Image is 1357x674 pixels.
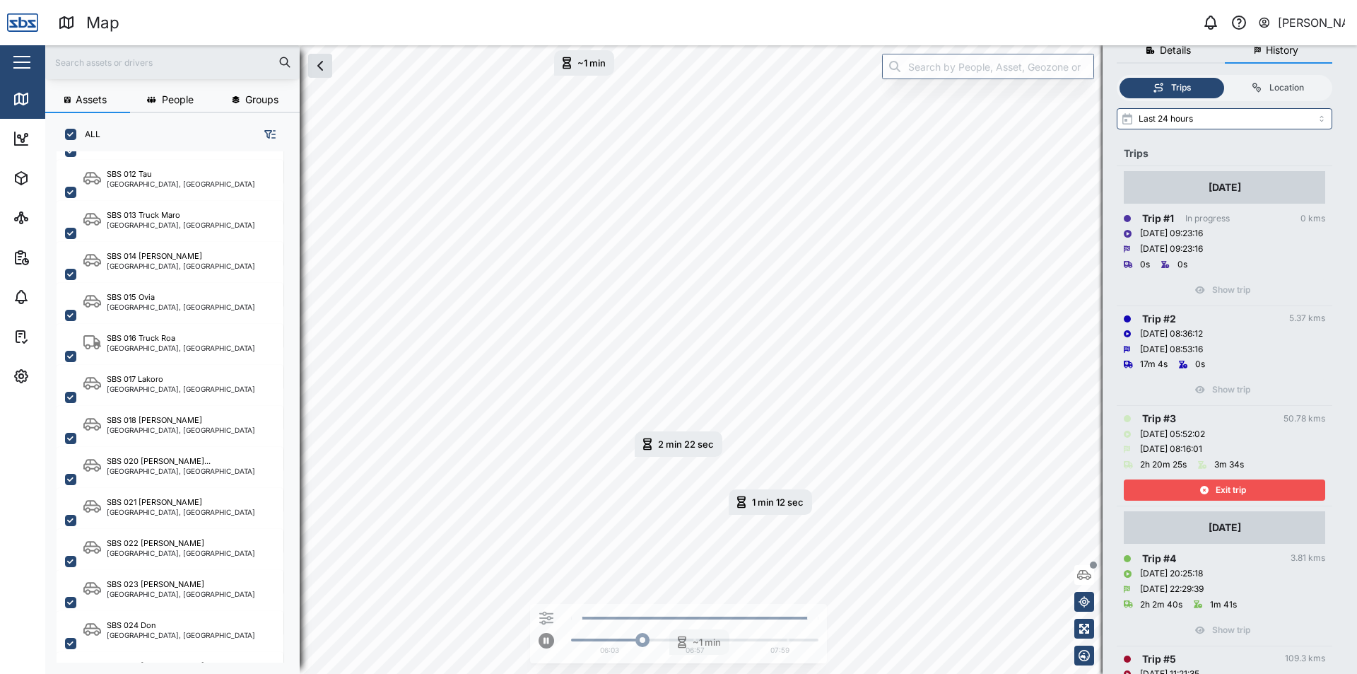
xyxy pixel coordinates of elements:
div: [DATE] 05:52:02 [1140,428,1205,441]
div: 3.81 kms [1291,552,1325,565]
div: 3m 34s [1214,458,1244,472]
div: 0s [1195,358,1205,371]
div: [GEOGRAPHIC_DATA], [GEOGRAPHIC_DATA] [107,426,255,434]
div: 0s [1140,258,1150,272]
div: Map [86,11,119,35]
div: [DATE] 08:53:16 [1140,343,1203,356]
div: Map [37,91,69,107]
button: Exit trip [1124,480,1325,501]
div: SBS 018 [PERSON_NAME] [107,414,202,426]
div: [PERSON_NAME] [1278,14,1346,32]
input: Search assets or drivers [54,52,291,73]
div: [DATE] 09:23:16 [1140,243,1203,256]
div: Tasks [37,329,76,344]
div: ~1 min [577,59,606,68]
div: Map marker [554,50,614,76]
span: Groups [245,95,278,105]
div: Reports [37,250,85,265]
div: Map marker [729,489,812,515]
label: ALL [76,129,100,140]
div: 0s [1177,258,1187,272]
div: SBS 013 Truck Maro [107,209,180,221]
button: [PERSON_NAME] [1257,13,1346,33]
div: 2 min 22 sec [658,440,714,449]
div: Trip # 3 [1142,411,1176,426]
canvas: Map [45,45,1357,674]
div: [GEOGRAPHIC_DATA], [GEOGRAPHIC_DATA] [107,385,255,393]
div: 17m 4s [1140,358,1168,371]
div: 1m 41s [1210,598,1237,612]
div: Sites [37,210,71,226]
input: Select range [1117,108,1332,129]
div: Alarms [37,289,81,305]
div: [GEOGRAPHIC_DATA], [GEOGRAPHIC_DATA] [107,591,255,598]
div: SBS 020 [PERSON_NAME]... [107,455,211,467]
div: SBS 017 Lakoro [107,373,163,385]
div: SBS 015 Ovia [107,291,155,303]
div: 109.3 kms [1285,652,1325,666]
div: 06:03 [600,645,619,656]
div: [GEOGRAPHIC_DATA], [GEOGRAPHIC_DATA] [107,303,255,310]
div: grid [57,151,299,663]
div: Map marker [635,431,722,457]
div: [DATE] 09:23:16 [1140,227,1203,240]
div: SBS 016 Truck Roa [107,332,175,344]
div: [DATE] 08:16:01 [1140,443,1202,456]
div: [GEOGRAPHIC_DATA], [GEOGRAPHIC_DATA] [107,344,255,351]
div: 1 min 12 sec [752,498,804,507]
div: [GEOGRAPHIC_DATA], [GEOGRAPHIC_DATA] [107,467,255,475]
span: Details [1160,45,1191,55]
div: [GEOGRAPHIC_DATA], [GEOGRAPHIC_DATA] [107,632,255,639]
div: SBS 012 Tau [107,168,152,180]
div: SBS 021 [PERSON_NAME] [107,496,202,509]
div: 2h 20m 25s [1140,458,1187,472]
div: [DATE] 08:36:12 [1140,327,1203,341]
div: 5.37 kms [1289,312,1325,325]
div: [DATE] [1209,520,1241,535]
div: [DATE] 20:25:18 [1140,567,1203,581]
div: [DATE] 22:29:39 [1140,583,1204,596]
div: SBS 022 [PERSON_NAME] [107,538,204,550]
div: Trip # 1 [1142,211,1174,226]
div: 50.78 kms [1283,412,1325,426]
div: Dashboard [37,131,100,146]
div: [GEOGRAPHIC_DATA], [GEOGRAPHIC_DATA] [107,509,255,516]
div: 07:59 [770,645,789,656]
div: [DATE] [1209,180,1241,195]
div: Trip # 5 [1142,651,1176,667]
div: 2h 2m 40s [1140,598,1182,612]
img: Main Logo [7,7,38,38]
div: [GEOGRAPHIC_DATA], [GEOGRAPHIC_DATA] [107,262,255,269]
div: Trips [1171,81,1191,95]
div: SBS 023 [PERSON_NAME] [107,579,204,591]
div: SBS 026 [PERSON_NAME] [107,661,204,673]
div: 06:57 [686,645,705,656]
div: In progress [1185,212,1230,226]
div: Location [1269,81,1304,95]
span: People [162,95,194,105]
div: Trip # 4 [1142,551,1176,566]
div: 0 kms [1300,212,1325,226]
div: [GEOGRAPHIC_DATA], [GEOGRAPHIC_DATA] [107,221,255,228]
div: [GEOGRAPHIC_DATA], [GEOGRAPHIC_DATA] [107,180,255,187]
div: Trips [1124,146,1325,161]
div: Trip # 2 [1142,311,1176,327]
span: Exit trip [1216,480,1246,500]
div: SBS 024 Don [107,620,156,632]
div: Settings [37,368,87,384]
div: SBS 014 [PERSON_NAME] [107,250,202,262]
div: Assets [37,170,81,186]
span: Assets [76,95,107,105]
div: [GEOGRAPHIC_DATA], [GEOGRAPHIC_DATA] [107,550,255,557]
span: History [1266,45,1298,55]
input: Search by People, Asset, Geozone or Place [882,54,1094,79]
